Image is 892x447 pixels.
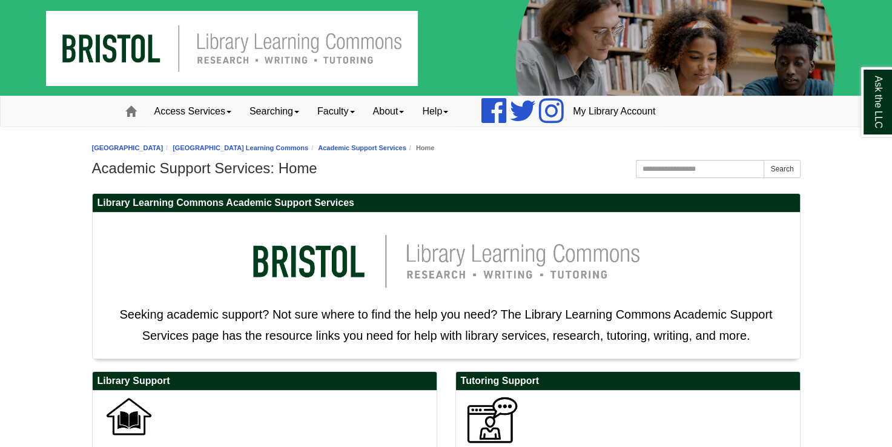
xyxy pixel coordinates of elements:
h1: Academic Support Services: Home [92,160,801,177]
a: [GEOGRAPHIC_DATA] Learning Commons [173,144,308,151]
a: Searching [240,96,308,127]
img: llc logo [234,219,658,304]
h2: Tutoring Support [456,372,800,391]
a: Access Services [145,96,240,127]
a: [GEOGRAPHIC_DATA] [92,144,164,151]
h2: Library Support [93,372,437,391]
nav: breadcrumb [92,142,801,154]
a: Faculty [308,96,364,127]
a: My Library Account [564,96,664,127]
a: Academic Support Services [318,144,406,151]
h2: Library Learning Commons Academic Support Services [93,194,800,213]
a: About [364,96,414,127]
li: Home [406,142,435,154]
a: Help [413,96,457,127]
button: Search [764,160,800,178]
span: Seeking academic support? Not sure where to find the help you need? The Library Learning Commons ... [119,308,772,342]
